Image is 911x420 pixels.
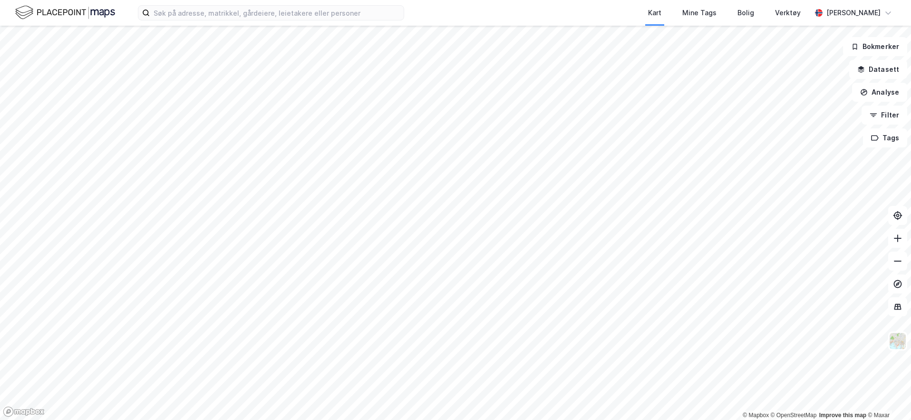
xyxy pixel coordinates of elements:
[819,412,866,419] a: Improve this map
[849,60,907,79] button: Datasett
[771,412,817,419] a: OpenStreetMap
[843,37,907,56] button: Bokmerker
[15,4,115,21] img: logo.f888ab2527a4732fd821a326f86c7f29.svg
[863,374,911,420] div: Kontrollprogram for chat
[775,7,801,19] div: Verktøy
[862,106,907,125] button: Filter
[150,6,404,20] input: Søk på adresse, matrikkel, gårdeiere, leietakere eller personer
[863,374,911,420] iframe: Chat Widget
[826,7,881,19] div: [PERSON_NAME]
[743,412,769,419] a: Mapbox
[648,7,661,19] div: Kart
[852,83,907,102] button: Analyse
[863,128,907,147] button: Tags
[737,7,754,19] div: Bolig
[3,406,45,417] a: Mapbox homepage
[889,332,907,350] img: Z
[682,7,717,19] div: Mine Tags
